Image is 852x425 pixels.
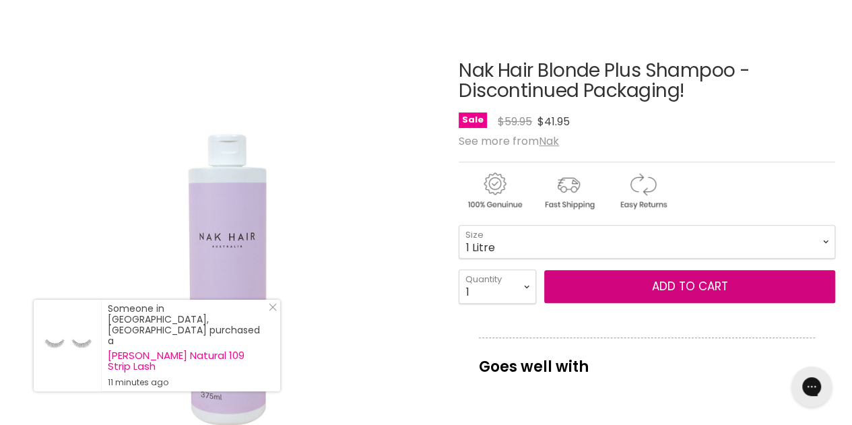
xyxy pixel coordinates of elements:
h1: Nak Hair Blonde Plus Shampoo - Discontinued Packaging! [459,61,835,102]
div: Someone in [GEOGRAPHIC_DATA], [GEOGRAPHIC_DATA] purchased a [108,303,267,388]
svg: Close Icon [269,303,277,311]
img: returns.gif [607,170,678,211]
a: Nak [539,133,559,149]
a: Close Notification [263,303,277,317]
button: Add to cart [544,270,835,304]
p: Goes well with [479,337,815,382]
span: Sale [459,112,487,128]
span: $41.95 [537,114,570,129]
small: 11 minutes ago [108,377,267,388]
select: Quantity [459,269,536,303]
a: [PERSON_NAME] Natural 109 Strip Lash [108,350,267,372]
span: See more from [459,133,559,149]
iframe: Gorgias live chat messenger [785,362,839,412]
img: shipping.gif [533,170,604,211]
a: Visit product page [34,300,101,391]
img: genuine.gif [459,170,530,211]
span: Add to cart [652,278,728,294]
span: $59.95 [498,114,532,129]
